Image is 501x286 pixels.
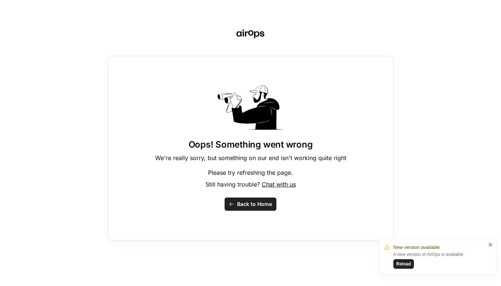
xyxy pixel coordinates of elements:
[225,198,276,211] button: Back to Home
[155,153,346,162] p: We're really sorry, but something on our end isn't working quite right
[393,259,414,269] button: Reload
[393,251,486,269] div: A new version of AirOps is available.
[189,139,313,151] h1: Oops! Something went wrong
[237,200,272,208] span: Back to Home
[208,168,293,177] p: Please try refreshing the page.
[488,242,493,247] button: close
[262,181,296,188] span: Chat with us
[396,261,411,267] span: Reload
[205,180,296,189] p: Still having trouble?
[393,244,440,251] span: New version available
